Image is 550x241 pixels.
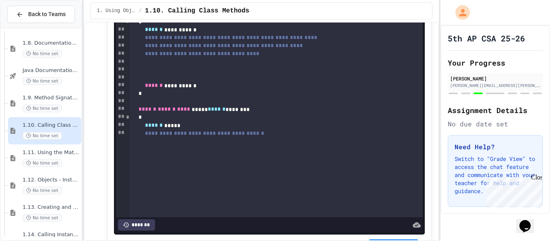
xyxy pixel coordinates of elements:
[450,75,540,82] div: [PERSON_NAME]
[23,231,80,238] span: 1.14. Calling Instance Methods
[3,3,56,51] div: Chat with us now!Close
[450,82,540,89] div: [PERSON_NAME][EMAIL_ADDRESS][PERSON_NAME][DOMAIN_NAME]
[23,159,62,167] span: No time set
[23,132,62,140] span: No time set
[23,40,80,47] span: 1.8. Documentation with Comments and Preconditions
[23,95,80,101] span: 1.9. Method Signatures
[23,187,62,194] span: No time set
[516,209,542,233] iframe: chat widget
[447,3,472,22] div: My Account
[97,8,136,14] span: 1. Using Objects and Methods
[139,8,142,14] span: /
[7,6,75,23] button: Back to Teams
[483,174,542,208] iframe: chat widget
[23,67,80,74] span: Java Documentation with Comments - Topic 1.8
[28,10,66,19] span: Back to Teams
[23,50,62,58] span: No time set
[23,105,62,112] span: No time set
[448,119,543,129] div: No due date set
[448,105,543,116] h2: Assignment Details
[23,214,62,222] span: No time set
[448,57,543,68] h2: Your Progress
[23,77,62,85] span: No time set
[448,33,525,44] h1: 5th AP CSA 25-26
[455,155,536,195] p: Switch to "Grade View" to access the chat feature and communicate with your teacher for help and ...
[455,142,536,152] h3: Need Help?
[145,6,249,16] span: 1.10. Calling Class Methods
[23,122,80,129] span: 1.10. Calling Class Methods
[23,177,80,183] span: 1.12. Objects - Instances of Classes
[23,204,80,211] span: 1.13. Creating and Initializing Objects: Constructors
[23,149,80,156] span: 1.11. Using the Math Class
